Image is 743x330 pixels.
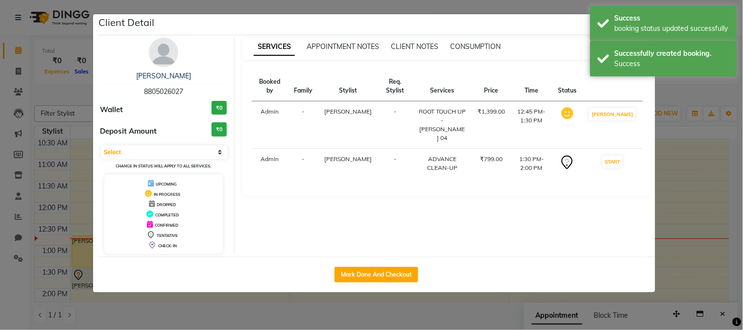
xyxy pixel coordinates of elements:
span: Wallet [100,104,123,116]
td: 1:30 PM-2:00 PM [511,149,552,179]
div: booking status updated successfully [615,24,730,34]
span: TENTATIVE [157,233,178,238]
h3: ₹0 [212,122,227,137]
span: CHECK-IN [158,243,177,248]
span: CONSUMPTION [450,42,501,51]
button: Mark Done And Checkout [335,267,418,283]
td: - [378,149,413,179]
th: Stylist [318,71,378,101]
th: Family [288,71,318,101]
span: COMPLETED [155,212,179,217]
th: Services [413,71,472,101]
span: CLIENT NOTES [391,42,438,51]
h3: ₹0 [212,101,227,115]
span: SERVICES [254,38,295,56]
span: Deposit Amount [100,126,157,137]
div: ₹799.00 [478,155,505,164]
td: Admin [252,101,288,149]
span: IN PROGRESS [154,192,180,197]
div: ADVANCE CLEAN-UP [419,155,466,172]
th: Price [472,71,511,101]
span: [PERSON_NAME] [324,108,372,115]
td: 12:45 PM-1:30 PM [511,101,552,149]
td: - [378,101,413,149]
span: CONFIRMED [155,223,178,228]
button: START [602,156,623,168]
th: Req. Stylist [378,71,413,101]
td: - [288,101,318,149]
th: Booked by [252,71,288,101]
span: UPCOMING [156,182,177,187]
span: [PERSON_NAME] [324,155,372,163]
div: ₹1,399.00 [478,107,505,116]
small: Change in status will apply to all services. [116,164,211,168]
button: [PERSON_NAME] [589,108,636,120]
div: Success [615,59,730,69]
td: - [288,149,318,179]
th: Time [511,71,552,101]
div: Success [615,13,730,24]
h5: Client Detail [99,15,155,30]
img: avatar [149,38,178,67]
span: DROPPED [157,202,176,207]
th: Status [552,71,582,101]
span: APPOINTMENT NOTES [307,42,379,51]
span: 8805026027 [144,87,183,96]
div: ROOT TOUCH UP - [PERSON_NAME] 04 [419,107,466,142]
a: [PERSON_NAME] [136,71,191,80]
div: Successfully created booking. [615,48,730,59]
td: Admin [252,149,288,179]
